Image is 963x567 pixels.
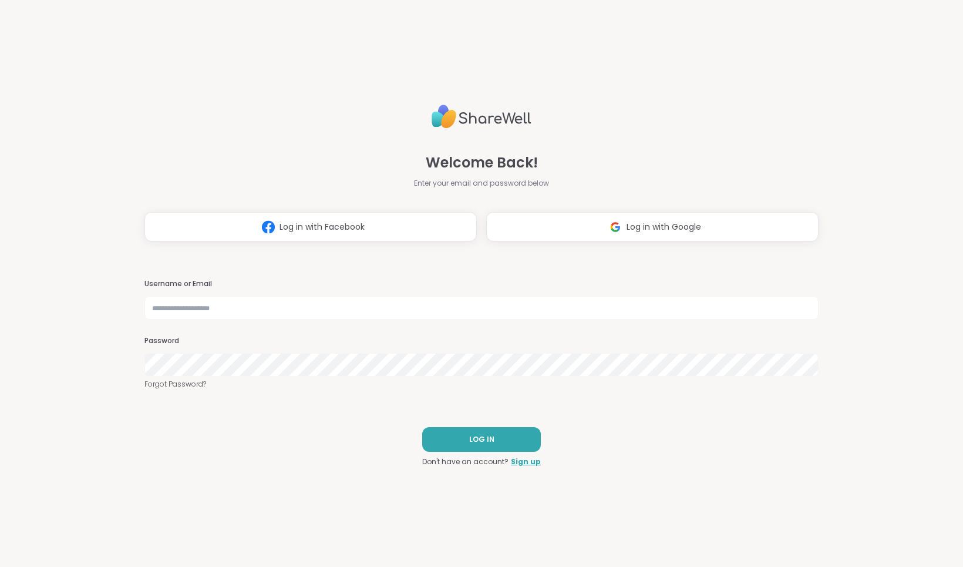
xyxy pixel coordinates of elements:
span: Don't have an account? [422,457,509,467]
a: Sign up [511,457,541,467]
button: LOG IN [422,427,541,452]
h3: Password [144,336,819,346]
span: Log in with Google [627,221,701,233]
span: Log in with Facebook [280,221,365,233]
span: Welcome Back! [426,152,538,173]
button: Log in with Facebook [144,212,477,241]
img: ShareWell Logo [432,100,531,133]
img: ShareWell Logomark [604,216,627,238]
button: Log in with Google [486,212,819,241]
a: Forgot Password? [144,379,819,390]
span: Enter your email and password below [414,178,549,189]
h3: Username or Email [144,279,819,289]
span: LOG IN [469,434,494,445]
img: ShareWell Logomark [257,216,280,238]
